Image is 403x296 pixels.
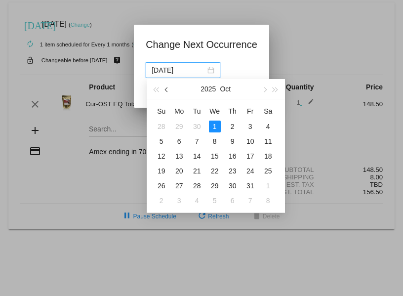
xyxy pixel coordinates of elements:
[224,193,242,208] td: 11/6/2025
[156,135,167,147] div: 5
[227,135,239,147] div: 9
[188,178,206,193] td: 10/28/2025
[156,180,167,192] div: 26
[224,119,242,134] td: 10/2/2025
[191,180,203,192] div: 28
[209,135,221,147] div: 8
[259,119,277,134] td: 10/4/2025
[209,150,221,162] div: 15
[206,119,224,134] td: 10/1/2025
[191,150,203,162] div: 14
[206,193,224,208] td: 11/5/2025
[170,164,188,178] td: 10/20/2025
[224,103,242,119] th: Thu
[262,135,274,147] div: 11
[156,165,167,177] div: 19
[173,180,185,192] div: 27
[206,134,224,149] td: 10/8/2025
[170,103,188,119] th: Mon
[242,119,259,134] td: 10/3/2025
[206,178,224,193] td: 10/29/2025
[206,103,224,119] th: Wed
[170,119,188,134] td: 9/29/2025
[242,193,259,208] td: 11/7/2025
[206,149,224,164] td: 10/15/2025
[259,193,277,208] td: 11/8/2025
[244,121,256,132] div: 3
[259,149,277,164] td: 10/18/2025
[242,178,259,193] td: 10/31/2025
[224,178,242,193] td: 10/30/2025
[188,119,206,134] td: 9/30/2025
[188,164,206,178] td: 10/21/2025
[259,164,277,178] td: 10/25/2025
[259,178,277,193] td: 11/1/2025
[191,195,203,207] div: 4
[151,79,161,99] button: Last year (Control + left)
[146,37,257,52] h1: Change Next Occurrence
[153,134,170,149] td: 10/5/2025
[188,103,206,119] th: Tue
[262,195,274,207] div: 8
[209,165,221,177] div: 22
[244,165,256,177] div: 24
[188,134,206,149] td: 10/7/2025
[153,178,170,193] td: 10/26/2025
[209,180,221,192] div: 29
[156,150,167,162] div: 12
[224,134,242,149] td: 10/9/2025
[224,149,242,164] td: 10/16/2025
[191,135,203,147] div: 7
[201,79,216,99] button: 2025
[244,195,256,207] div: 7
[156,195,167,207] div: 2
[173,195,185,207] div: 3
[209,195,221,207] div: 5
[227,121,239,132] div: 2
[227,180,239,192] div: 30
[262,180,274,192] div: 1
[220,79,231,99] button: Oct
[173,165,185,177] div: 20
[262,121,274,132] div: 4
[161,79,172,99] button: Previous month (PageUp)
[188,149,206,164] td: 10/14/2025
[191,165,203,177] div: 21
[156,121,167,132] div: 28
[244,180,256,192] div: 31
[242,164,259,178] td: 10/24/2025
[170,193,188,208] td: 11/3/2025
[153,193,170,208] td: 11/2/2025
[262,150,274,162] div: 18
[227,195,239,207] div: 6
[244,135,256,147] div: 10
[242,149,259,164] td: 10/17/2025
[244,150,256,162] div: 17
[224,164,242,178] td: 10/23/2025
[227,150,239,162] div: 16
[173,150,185,162] div: 13
[242,134,259,149] td: 10/10/2025
[153,103,170,119] th: Sun
[227,165,239,177] div: 23
[259,134,277,149] td: 10/11/2025
[153,119,170,134] td: 9/28/2025
[242,103,259,119] th: Fri
[173,135,185,147] div: 6
[146,84,189,102] button: Update
[191,121,203,132] div: 30
[173,121,185,132] div: 29
[209,121,221,132] div: 1
[206,164,224,178] td: 10/22/2025
[170,134,188,149] td: 10/6/2025
[188,193,206,208] td: 11/4/2025
[170,178,188,193] td: 10/27/2025
[170,149,188,164] td: 10/13/2025
[152,65,205,76] input: Select date
[153,149,170,164] td: 10/12/2025
[259,79,270,99] button: Next month (PageDown)
[153,164,170,178] td: 10/19/2025
[270,79,281,99] button: Next year (Control + right)
[259,103,277,119] th: Sat
[262,165,274,177] div: 25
